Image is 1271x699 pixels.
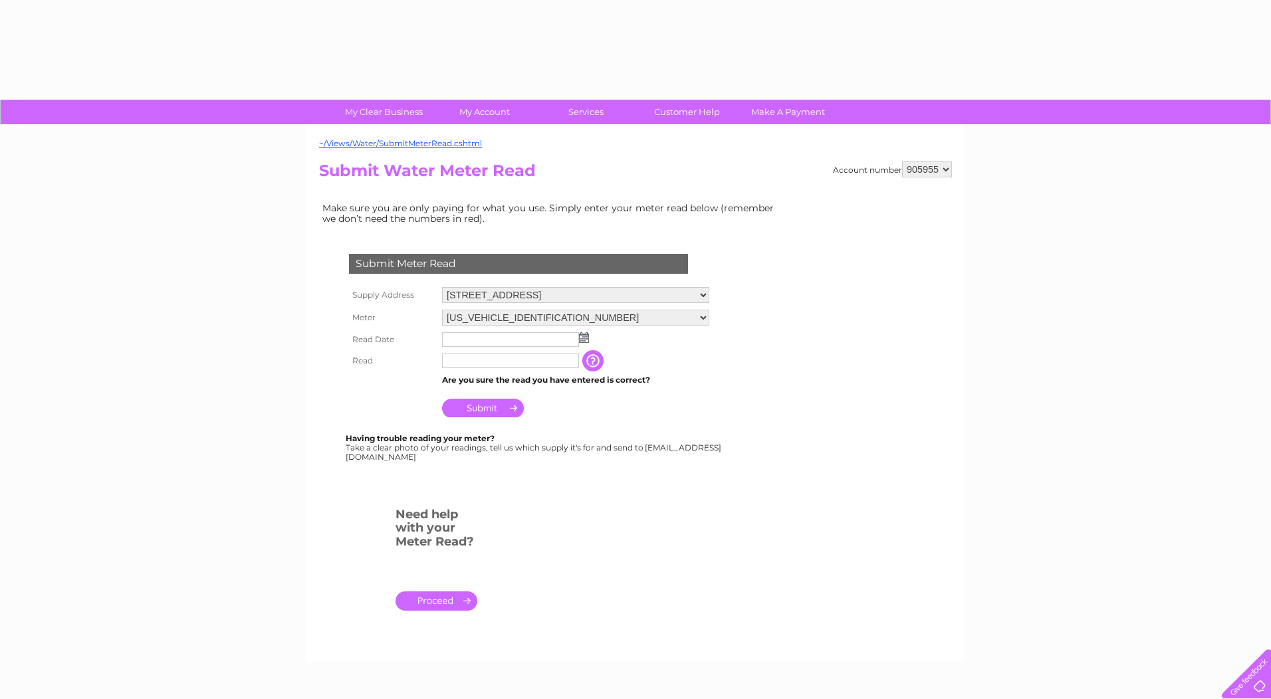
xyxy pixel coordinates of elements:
th: Read [346,350,439,371]
a: My Clear Business [329,100,439,124]
h2: Submit Water Meter Read [319,161,952,187]
a: . [396,591,477,611]
a: My Account [430,100,540,124]
div: Take a clear photo of your readings, tell us which supply it's for and send to [EMAIL_ADDRESS][DO... [346,434,723,461]
div: Account number [833,161,952,177]
td: Make sure you are only paying for what you use. Simply enter your meter read below (remember we d... [319,199,784,227]
div: Submit Meter Read [349,254,688,274]
a: ~/Views/Water/SubmitMeterRead.cshtml [319,138,482,148]
input: Submit [442,399,524,417]
img: ... [579,332,589,343]
a: Customer Help [632,100,742,124]
th: Meter [346,306,439,329]
b: Having trouble reading your meter? [346,433,495,443]
th: Supply Address [346,284,439,306]
th: Read Date [346,329,439,350]
input: Information [582,350,606,371]
a: Make A Payment [733,100,843,124]
a: Services [531,100,641,124]
td: Are you sure the read you have entered is correct? [439,371,713,389]
h3: Need help with your Meter Read? [396,505,477,555]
